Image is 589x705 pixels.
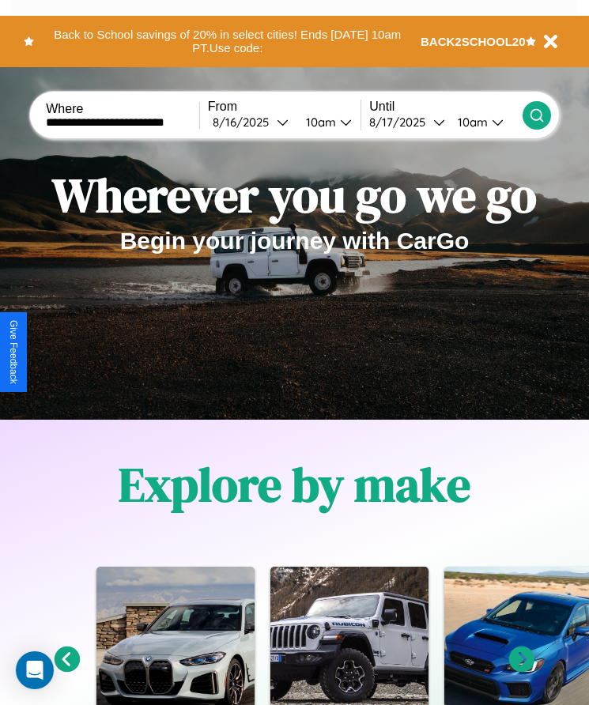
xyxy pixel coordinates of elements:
label: Until [369,100,523,114]
div: 8 / 16 / 2025 [213,115,277,130]
div: Open Intercom Messenger [16,651,54,689]
b: BACK2SCHOOL20 [421,35,526,48]
div: Give Feedback [8,320,19,384]
button: 10am [445,114,523,130]
button: 10am [293,114,361,130]
div: 8 / 17 / 2025 [369,115,433,130]
button: Back to School savings of 20% in select cities! Ends [DATE] 10am PT.Use code: [34,24,421,59]
label: Where [46,102,199,116]
div: 10am [450,115,492,130]
h1: Explore by make [119,452,470,517]
button: 8/16/2025 [208,114,293,130]
div: 10am [298,115,340,130]
label: From [208,100,361,114]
